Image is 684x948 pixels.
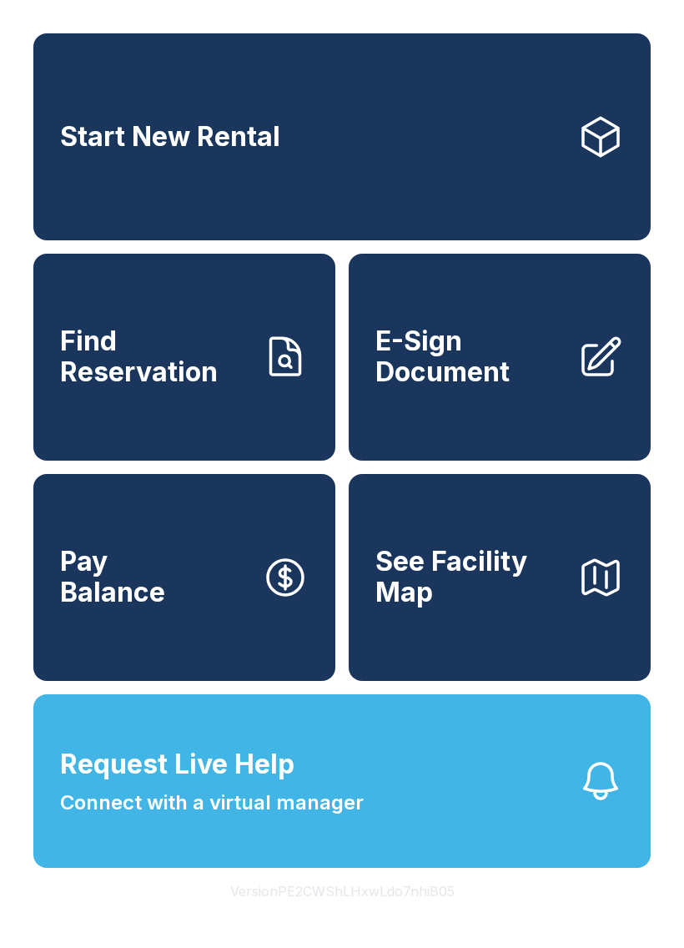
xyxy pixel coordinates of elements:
button: Request Live HelpConnect with a virtual manager [33,694,651,868]
button: VersionPE2CWShLHxwLdo7nhiB05 [217,868,468,915]
span: Connect with a virtual manager [60,788,364,818]
span: Find Reservation [60,326,249,387]
span: Pay Balance [60,547,165,608]
span: Request Live Help [60,744,294,784]
span: See Facility Map [375,547,564,608]
span: E-Sign Document [375,326,564,387]
a: PayBalance [33,474,335,681]
span: Start New Rental [60,122,280,153]
a: Start New Rental [33,33,651,240]
button: See Facility Map [349,474,651,681]
a: Find Reservation [33,254,335,461]
a: E-Sign Document [349,254,651,461]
